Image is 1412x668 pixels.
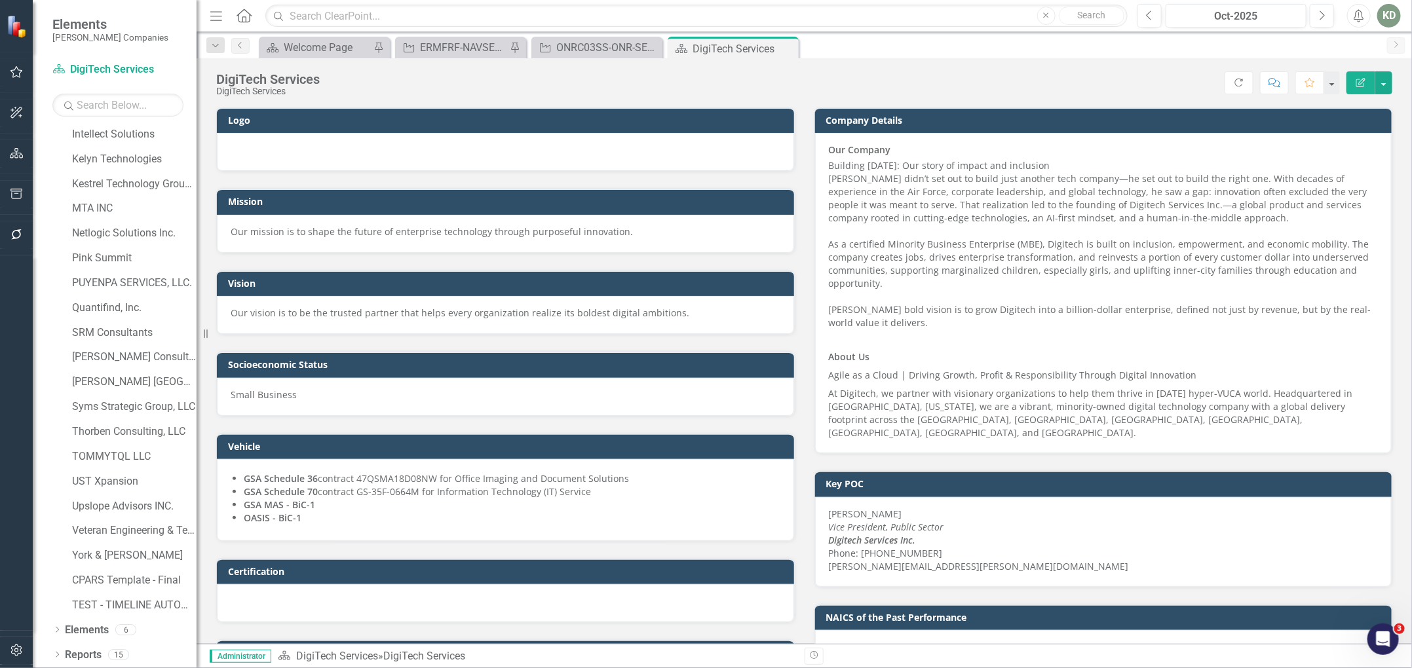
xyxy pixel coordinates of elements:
div: ONRC03SS-ONR-SEAPORT-228457: (ONR CODE 03 SUPPORT SERVICES (SEAPORT NXG)) - January [556,39,659,56]
a: TOMMYTQL LLC [72,449,197,464]
h3: Key POC [826,479,1386,489]
h3: Company Details [826,115,1386,125]
a: Quantifind, Inc. [72,301,197,316]
div: DigiTech Services [216,86,320,96]
a: PUYENPA SERVICES, LLC. [72,276,197,291]
em: Digitech Services Inc. [829,534,916,546]
div: [PERSON_NAME] [829,508,1379,521]
li: contract 47QSMA18D08NW for Office Imaging and Document Solutions [244,472,780,485]
a: Intellect Solutions [72,127,197,142]
strong: GSA MAS - BiC-1 [244,498,315,511]
div: [PERSON_NAME] didn’t set out to build just another tech company—he set out to build the right one... [829,172,1379,225]
a: ONRC03SS-ONR-SEAPORT-228457: (ONR CODE 03 SUPPORT SERVICES (SEAPORT NXG)) - January [535,39,659,56]
button: Search [1059,7,1124,25]
strong: Our Company [829,143,891,156]
a: Netlogic Solutions Inc. [72,226,197,241]
h3: Socioeconomic Status [228,360,788,369]
a: Elements [65,623,109,638]
div: 15 [108,649,129,660]
div: DigiTech Services [383,650,465,662]
span: Administrator [210,650,271,663]
a: [PERSON_NAME] Consulting [72,350,197,365]
a: UST Xpansion [72,474,197,489]
a: CPARS Template - Final [72,573,197,588]
a: DigiTech Services [52,62,183,77]
div: » [278,649,795,664]
img: ClearPoint Strategy [7,15,29,38]
input: Search ClearPoint... [265,5,1127,28]
a: Upslope Advisors INC. [72,499,197,514]
span: Search [1077,10,1105,20]
a: Reports [65,648,102,663]
div: ERMFRF-NAVSEA-GSAMAS-249488: ENTERPRISE RISK MANAGEMENT FRAMEWORK REVIEW FACTORY (RMF) [420,39,506,56]
strong: About Us [829,350,870,363]
a: Syms Strategic Group, LLC [72,399,197,415]
h3: Vehicle [228,441,788,451]
div: [PERSON_NAME][EMAIL_ADDRESS][PERSON_NAME][DOMAIN_NAME] [829,560,1379,573]
div: Keywords by Traffic [145,77,221,86]
span: 3 [1394,623,1405,634]
div: As a certified Minority Business Enterprise (MBE), Digitech is built on inclusion, empowerment, a... [829,238,1379,290]
a: Kelyn Technologies [72,152,197,167]
span: Elements [52,16,168,32]
h3: NAICS of the Past Performance [826,612,1386,622]
p: Our mission is to shape the future of enterprise technology through purposeful innovation. [231,225,780,238]
p: Our vision is to be the trusted partner that helps every organization realize its boldest digital... [231,306,780,320]
em: Vice President, Public Sector [829,521,944,533]
div: Oct-2025 [1170,9,1303,24]
button: KD [1377,4,1401,28]
img: logo_orange.svg [21,21,31,31]
h3: Logo [228,115,788,125]
iframe: Intercom live chat [1367,623,1399,655]
div: DigiTech Services [216,72,320,86]
a: [PERSON_NAME] [GEOGRAPHIC_DATA] [72,375,197,390]
a: MTA INC [72,201,197,216]
strong: GSA Schedule 36 [244,472,318,485]
div: DigiTech Services [693,41,795,57]
button: Oct-2025 [1166,4,1307,28]
div: v 4.0.25 [37,21,64,31]
a: TEST - TIMELINE AUTOMATION [72,598,197,613]
a: Welcome Page [262,39,370,56]
img: tab_keywords_by_traffic_grey.svg [130,76,141,86]
h3: Mission [228,196,788,206]
div: Domain Overview [50,77,117,86]
strong: GSA Schedule 70 [244,485,318,498]
img: tab_domain_overview_orange.svg [35,76,46,86]
li: contract GS-35F-0664M for Information Technology (IT) Service [244,485,780,498]
span: Small Business [231,388,297,401]
div: Phone: [PHONE_NUMBER] [829,547,1379,560]
a: Pink Summit [72,251,197,266]
div: Welcome Page [284,39,370,56]
small: [PERSON_NAME] Companies [52,32,168,43]
div: 6 [115,624,136,635]
strong: OASIS - BiC-1 [244,511,301,524]
input: Search Below... [52,94,183,117]
a: SRM Consultants [72,325,197,341]
p: Agile as a Cloud | Driving Growth, Profit & Responsibility Through Digital Innovation [829,366,1379,384]
a: Veteran Engineering & Technology LLC [72,523,197,538]
a: Thorben Consulting, LLC [72,424,197,439]
a: ERMFRF-NAVSEA-GSAMAS-249488: ENTERPRISE RISK MANAGEMENT FRAMEWORK REVIEW FACTORY (RMF) [398,39,506,56]
a: Kestrel Technology Group, LLC [72,177,197,192]
h3: Certification [228,566,788,576]
div: [PERSON_NAME] bold vision is to grow Digitech into a billion-dollar enterprise, defined not just ... [829,303,1379,329]
h3: Vision [228,278,788,288]
div: Domain: [DOMAIN_NAME] [34,34,144,45]
p: 518210 [829,640,1379,654]
a: DigiTech Services [296,650,378,662]
img: website_grey.svg [21,34,31,45]
a: York & [PERSON_NAME] [72,548,197,563]
p: At Digitech, we partner with visionary organizations to help them thrive in [DATE] hyper-VUCA wor... [829,384,1379,439]
p: Building [DATE]: Our story of impact and inclusion [829,159,1379,172]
